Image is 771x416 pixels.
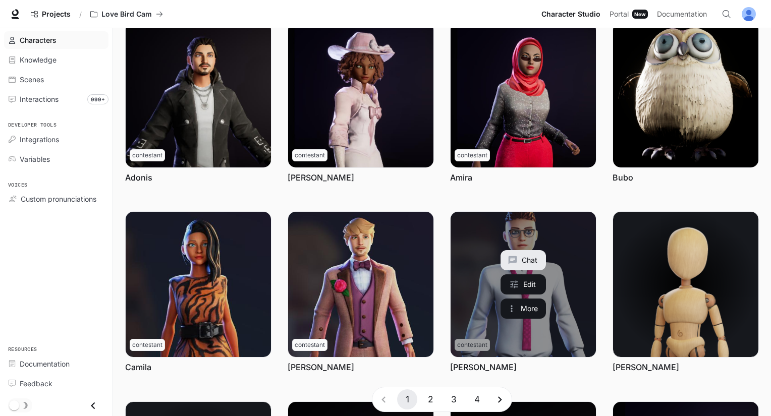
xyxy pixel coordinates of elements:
a: Integrations [4,131,108,148]
p: Love Bird Cam [101,10,152,19]
button: Go to page 4 [467,389,487,409]
a: Camila [125,362,151,373]
span: Variables [20,154,50,164]
a: Documentation [653,4,714,24]
a: Interactions [4,90,108,108]
span: Feedback [20,378,52,389]
span: Character Studio [541,8,600,21]
nav: pagination navigation [372,387,512,412]
span: Characters [20,35,57,45]
span: Integrations [20,134,59,145]
a: Go to projects [26,4,75,24]
a: Edit Ethan [501,274,546,294]
a: PortalNew [605,4,652,24]
a: Scenes [4,71,108,88]
a: Feedback [4,375,108,392]
a: [PERSON_NAME] [613,362,679,373]
img: Camila [126,212,271,357]
a: [PERSON_NAME] [450,362,517,373]
button: page 1 [397,389,417,409]
img: User avatar [742,7,756,21]
span: Documentation [20,359,70,369]
a: [PERSON_NAME] [288,172,354,183]
button: Close drawer [82,395,104,416]
button: All workspaces [86,4,168,24]
button: Chat with Ethan [501,250,546,270]
span: Scenes [20,74,44,85]
span: Custom pronunciations [21,194,96,204]
a: Adonis [125,172,152,183]
div: New [632,10,648,19]
button: Go to page 3 [444,389,464,409]
button: User avatar [739,4,759,24]
button: Open Command Menu [717,4,737,24]
span: Dark mode toggle [9,399,19,410]
button: More actions [501,299,546,319]
button: Go to next page [490,389,510,409]
span: Knowledge [20,54,57,65]
a: Documentation [4,355,108,373]
span: 999+ [87,94,108,104]
span: Interactions [20,94,59,104]
span: Projects [42,10,71,19]
a: Custom pronunciations [4,190,108,208]
a: Bubo [613,172,633,183]
span: Portal [610,8,629,21]
div: / [75,9,86,20]
img: Gregull [613,212,758,357]
a: Knowledge [4,51,108,69]
a: Variables [4,150,108,168]
button: Go to page 2 [420,389,440,409]
span: Documentation [657,8,707,21]
img: Chad [288,212,433,357]
a: Character Studio [537,4,604,24]
a: [PERSON_NAME] [288,362,354,373]
a: Characters [4,31,108,49]
a: Amira [450,172,472,183]
a: Ethan [451,212,596,357]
